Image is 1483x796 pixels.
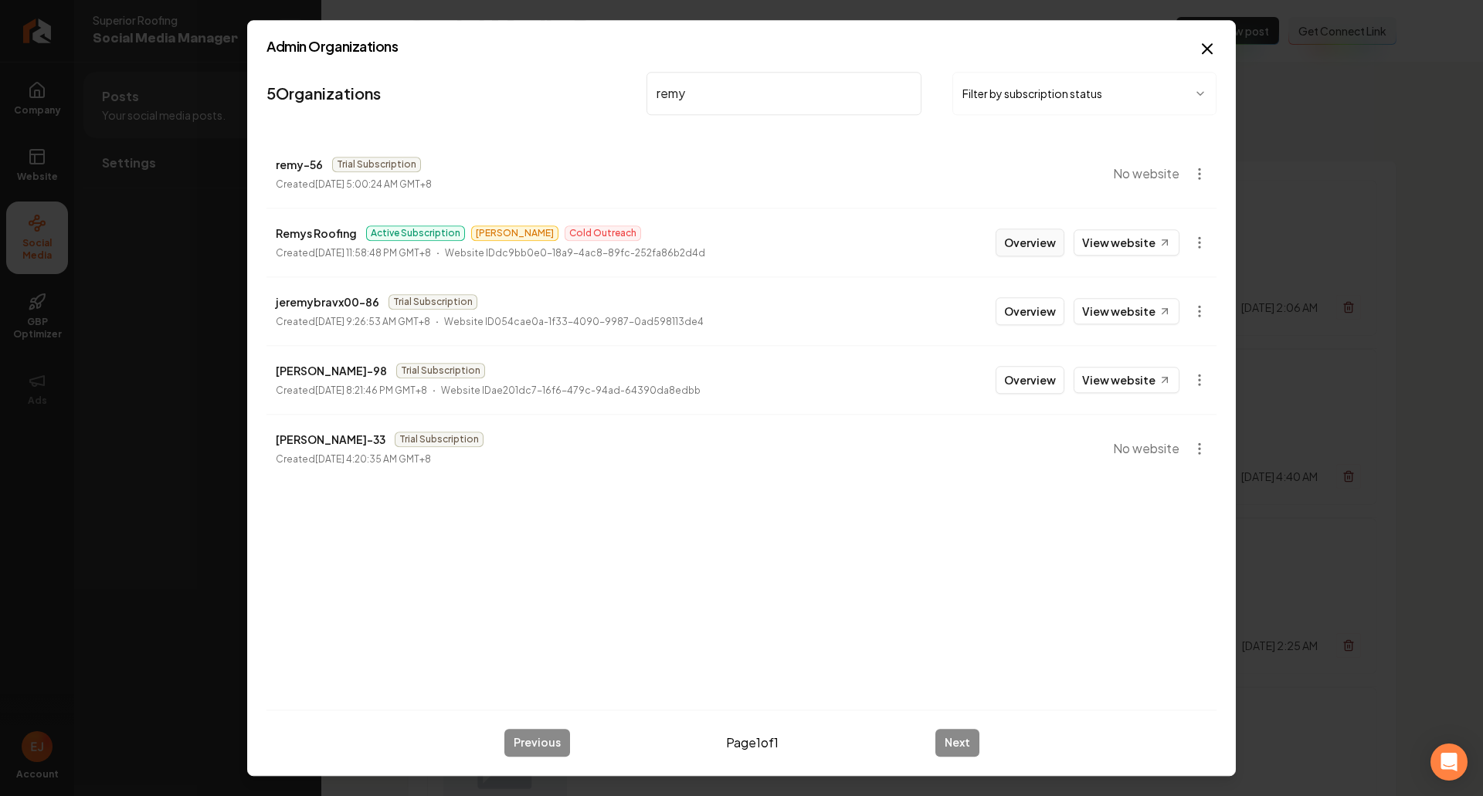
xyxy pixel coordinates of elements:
time: [DATE] 11:58:48 PM GMT+8 [315,247,431,259]
time: [DATE] 8:21:46 PM GMT+8 [315,384,427,396]
a: 5Organizations [266,83,381,104]
span: Trial Subscription [395,432,484,447]
button: Overview [996,297,1064,325]
button: Overview [996,229,1064,256]
button: Overview [996,366,1064,394]
span: Active Subscription [366,225,465,241]
p: Website ID ae201dc7-16f6-479c-94ad-64390da8edbb [441,383,701,398]
span: Page 1 of 1 [726,733,779,752]
p: Created [276,383,427,398]
span: No website [1113,439,1179,458]
p: jeremybravx00-86 [276,293,379,311]
p: Created [276,177,432,192]
p: Created [276,314,430,330]
input: Search by name or ID [646,72,921,115]
p: Created [276,246,431,261]
p: Created [276,452,431,467]
span: [PERSON_NAME] [471,225,558,241]
p: Website ID dc9bb0e0-18a9-4ac8-89fc-252fa86b2d4d [445,246,705,261]
p: [PERSON_NAME]-33 [276,430,385,449]
a: View website [1074,367,1179,393]
span: Trial Subscription [396,363,485,378]
p: Website ID 054cae0a-1f33-4090-9987-0ad598113de4 [444,314,704,330]
span: Trial Subscription [332,157,421,172]
p: remy-56 [276,155,323,174]
time: [DATE] 4:20:35 AM GMT+8 [315,453,431,465]
span: Cold Outreach [565,225,641,241]
time: [DATE] 9:26:53 AM GMT+8 [315,316,430,327]
time: [DATE] 5:00:24 AM GMT+8 [315,178,432,190]
h2: Admin Organizations [266,39,1217,53]
a: View website [1074,298,1179,324]
span: Trial Subscription [389,294,477,310]
p: Remys Roofing [276,224,357,242]
p: [PERSON_NAME]-98 [276,361,387,380]
a: View website [1074,229,1179,256]
span: No website [1113,164,1179,183]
